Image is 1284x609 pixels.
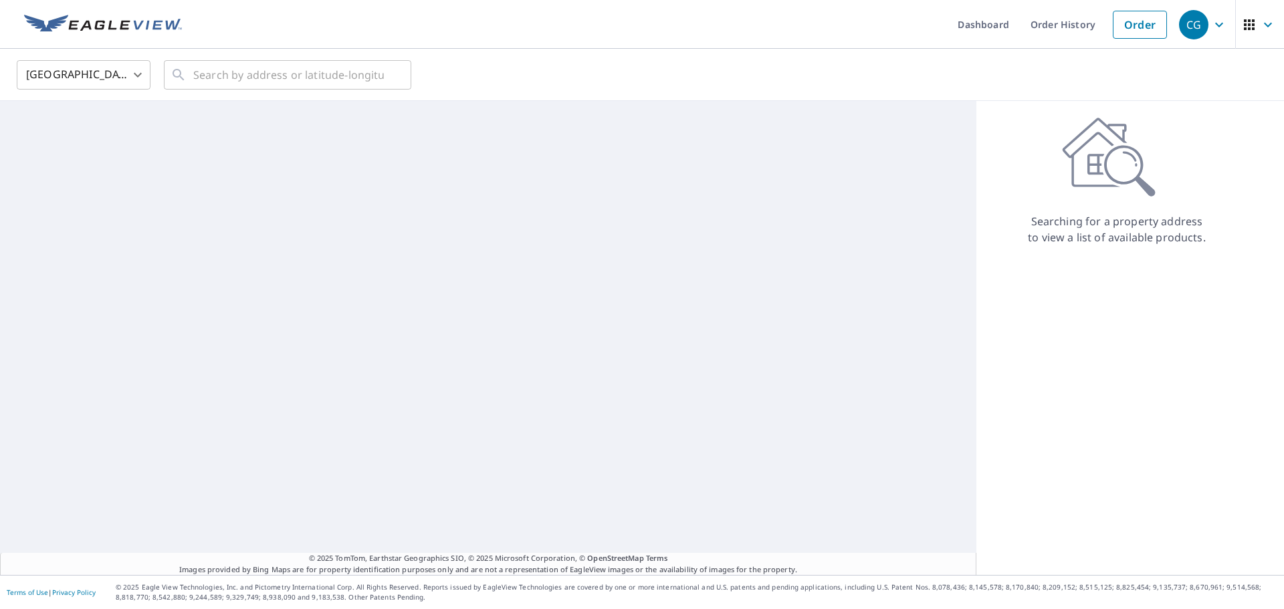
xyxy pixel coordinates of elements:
[24,15,182,35] img: EV Logo
[193,56,384,94] input: Search by address or latitude-longitude
[646,553,668,563] a: Terms
[17,56,150,94] div: [GEOGRAPHIC_DATA]
[116,582,1277,602] p: © 2025 Eagle View Technologies, Inc. and Pictometry International Corp. All Rights Reserved. Repo...
[309,553,668,564] span: © 2025 TomTom, Earthstar Geographics SIO, © 2025 Microsoft Corporation, ©
[1027,213,1206,245] p: Searching for a property address to view a list of available products.
[7,588,96,596] p: |
[1113,11,1167,39] a: Order
[1179,10,1208,39] div: CG
[7,588,48,597] a: Terms of Use
[52,588,96,597] a: Privacy Policy
[587,553,643,563] a: OpenStreetMap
